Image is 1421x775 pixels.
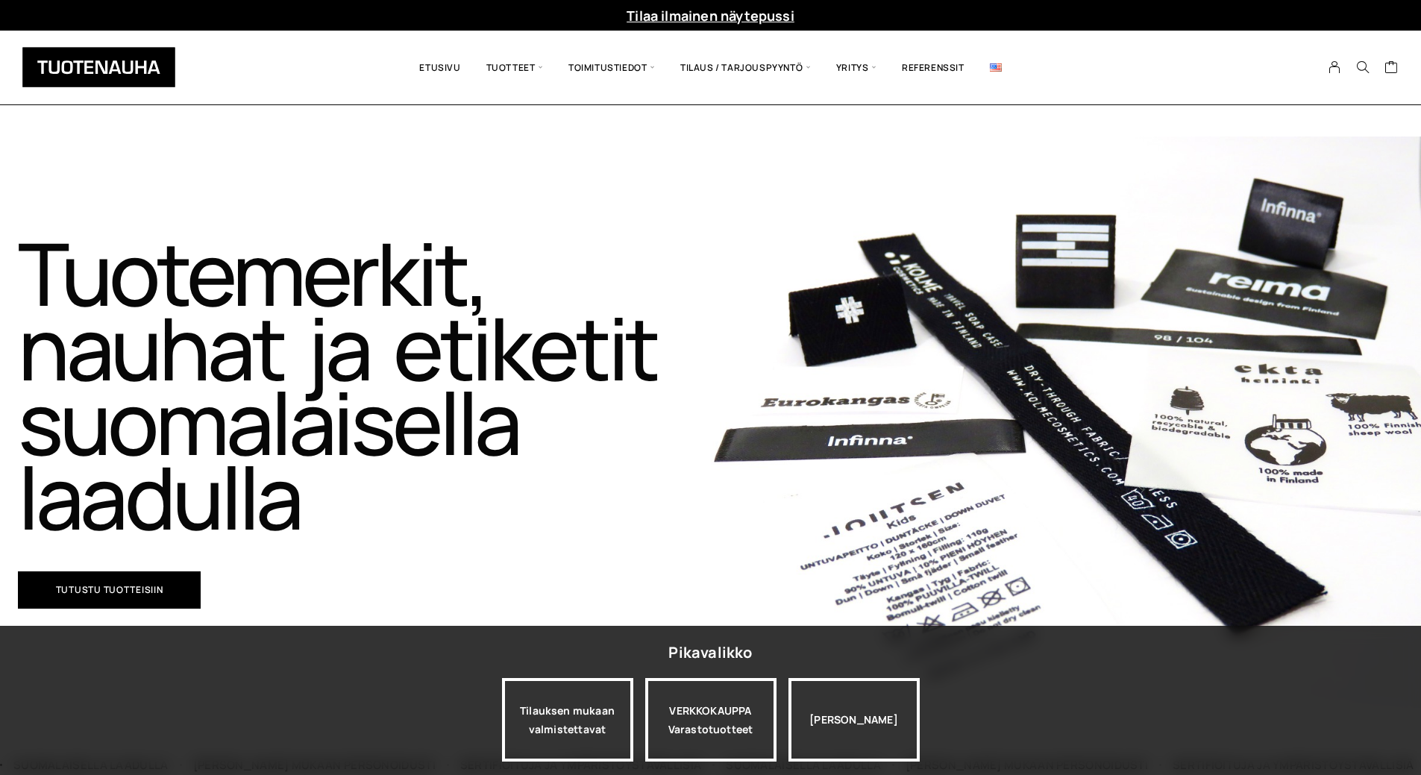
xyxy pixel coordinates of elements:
img: English [990,63,1002,72]
span: Toimitustiedot [556,42,668,93]
span: Yritys [824,42,889,93]
a: Etusivu [407,42,473,93]
span: Tilaus / Tarjouspyyntö [668,42,824,93]
a: Tutustu tuotteisiin [18,571,201,609]
div: VERKKOKAUPPA Varastotuotteet [645,678,777,762]
img: Tuotenauha Oy [22,47,175,87]
a: Cart [1384,60,1399,78]
a: Tilaa ilmainen näytepussi [627,7,794,25]
h1: Tuotemerkit, nauhat ja etiketit suomalaisella laadulla​ [18,236,708,534]
div: Pikavalikko [668,639,752,666]
a: My Account [1320,60,1349,74]
a: Referenssit [889,42,977,93]
a: Tilauksen mukaan valmistettavat [502,678,633,762]
a: VERKKOKAUPPAVarastotuotteet [645,678,777,762]
button: Search [1349,60,1377,74]
span: Tutustu tuotteisiin [56,586,163,594]
div: [PERSON_NAME] [788,678,920,762]
span: Tuotteet [474,42,556,93]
